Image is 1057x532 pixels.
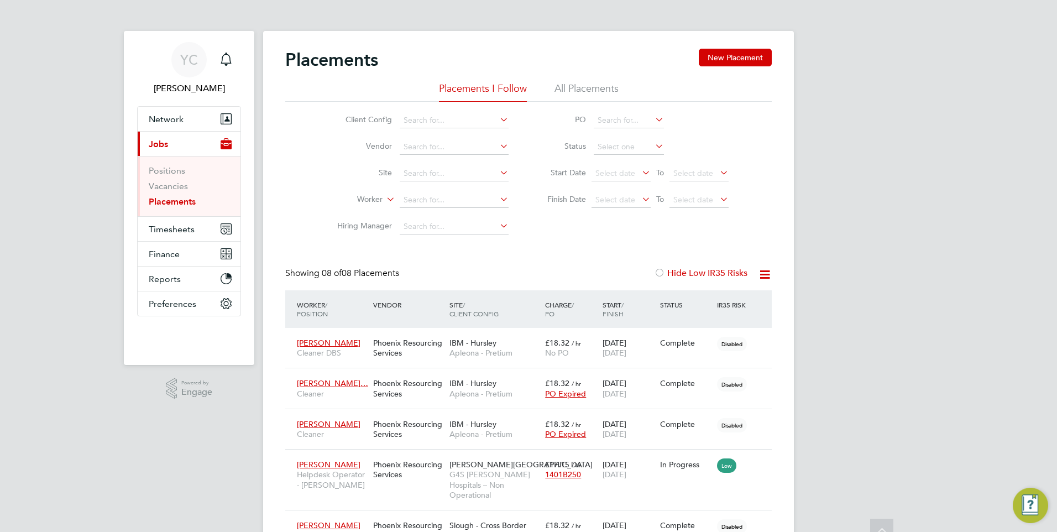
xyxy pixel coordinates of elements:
[660,520,712,530] div: Complete
[653,192,667,206] span: To
[545,338,569,348] span: £18.32
[660,419,712,429] div: Complete
[439,82,527,102] li: Placements I Follow
[181,388,212,397] span: Engage
[370,373,447,404] div: Phoenix Resourcing Services
[449,389,540,399] span: Apleona - Pretium
[594,139,664,155] input: Select one
[603,389,626,399] span: [DATE]
[600,414,657,445] div: [DATE]
[660,378,712,388] div: Complete
[166,378,213,399] a: Powered byEngage
[572,461,581,469] span: / hr
[124,31,254,365] nav: Main navigation
[699,49,772,66] button: New Placement
[138,132,240,156] button: Jobs
[536,114,586,124] label: PO
[400,113,509,128] input: Search for...
[545,348,569,358] span: No PO
[572,339,581,347] span: / hr
[400,219,509,234] input: Search for...
[603,348,626,358] span: [DATE]
[297,419,360,429] span: [PERSON_NAME]
[370,332,447,363] div: Phoenix Resourcing Services
[370,414,447,445] div: Phoenix Resourcing Services
[717,458,736,473] span: Low
[294,413,772,423] a: [PERSON_NAME]CleanerPhoenix Resourcing ServicesIBM - HursleyApleona - Pretium£18.32 / hrPO Expire...
[673,195,713,205] span: Select date
[654,268,747,279] label: Hide Low IR35 Risks
[319,194,383,205] label: Worker
[545,429,586,439] span: PO Expired
[400,192,509,208] input: Search for...
[149,139,168,149] span: Jobs
[149,165,185,176] a: Positions
[545,520,569,530] span: £18.32
[138,242,240,266] button: Finance
[297,429,368,439] span: Cleaner
[328,141,392,151] label: Vendor
[653,165,667,180] span: To
[149,224,195,234] span: Timesheets
[545,300,574,318] span: / PO
[138,107,240,131] button: Network
[297,460,360,470] span: [PERSON_NAME]
[545,470,581,479] span: 1401B250
[149,196,196,207] a: Placements
[297,470,368,489] span: Helpdesk Operator - [PERSON_NAME]
[294,372,772,382] a: [PERSON_NAME]…CleanerPhoenix Resourcing ServicesIBM - HursleyApleona - Pretium£18.32 / hrPO Expir...
[536,194,586,204] label: Finish Date
[449,520,526,530] span: Slough - Cross Border
[673,168,713,178] span: Select date
[181,378,212,388] span: Powered by
[594,113,664,128] input: Search for...
[138,267,240,291] button: Reports
[370,454,447,485] div: Phoenix Resourcing Services
[449,419,496,429] span: IBM - Hursley
[449,378,496,388] span: IBM - Hursley
[400,139,509,155] input: Search for...
[137,82,241,95] span: Yazmin Cole
[449,470,540,500] span: G4S [PERSON_NAME] Hospitals – Non Operational
[449,429,540,439] span: Apleona - Pretium
[572,379,581,388] span: / hr
[149,249,180,259] span: Finance
[180,53,198,67] span: YC
[1013,488,1048,523] button: Engage Resource Center
[294,332,772,341] a: [PERSON_NAME]Cleaner DBSPhoenix Resourcing ServicesIBM - HursleyApleona - Pretium£18.32 / hrNo PO...
[717,418,747,432] span: Disabled
[572,521,581,530] span: / hr
[328,114,392,124] label: Client Config
[297,378,368,388] span: [PERSON_NAME]…
[660,338,712,348] div: Complete
[449,460,593,470] span: [PERSON_NAME][GEOGRAPHIC_DATA]
[447,295,542,324] div: Site
[603,429,626,439] span: [DATE]
[285,49,378,71] h2: Placements
[149,181,188,191] a: Vacancies
[714,295,752,315] div: IR35 Risk
[545,389,586,399] span: PO Expired
[294,514,772,524] a: [PERSON_NAME]Cleaner (FedEx Use Only)Phoenix Resourcing ServicesSlough - Cross BorderApleona - Pr...
[328,221,392,231] label: Hiring Manager
[603,470,626,479] span: [DATE]
[138,291,240,316] button: Preferences
[138,327,241,345] img: fastbook-logo-retina.png
[297,389,368,399] span: Cleaner
[137,42,241,95] a: YC[PERSON_NAME]
[138,156,240,216] div: Jobs
[554,82,619,102] li: All Placements
[294,295,370,324] div: Worker
[595,168,635,178] span: Select date
[137,327,241,345] a: Go to home page
[400,166,509,181] input: Search for...
[600,295,657,324] div: Start
[545,419,569,429] span: £18.32
[449,348,540,358] span: Apleona - Pretium
[322,268,342,279] span: 08 of
[600,373,657,404] div: [DATE]
[322,268,399,279] span: 08 Placements
[545,460,569,470] span: £17.15
[294,453,772,463] a: [PERSON_NAME]Helpdesk Operator - [PERSON_NAME]Phoenix Resourcing Services[PERSON_NAME][GEOGRAPHIC...
[600,332,657,363] div: [DATE]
